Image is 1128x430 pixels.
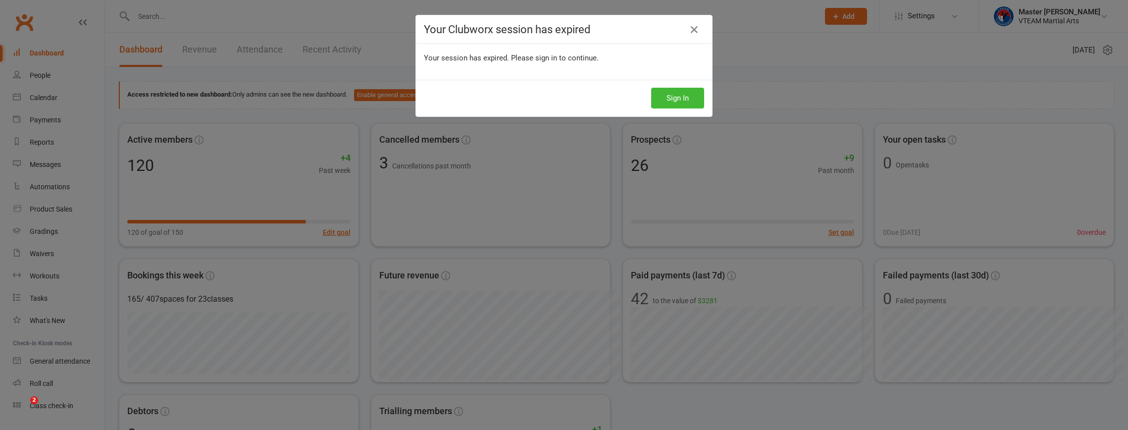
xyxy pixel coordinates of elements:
button: Sign In [651,88,704,108]
a: Close [686,22,702,38]
h4: Your Clubworx session has expired [424,23,704,36]
span: 2 [30,396,38,404]
span: Your session has expired. Please sign in to continue. [424,54,599,62]
iframe: Intercom live chat [10,396,34,420]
